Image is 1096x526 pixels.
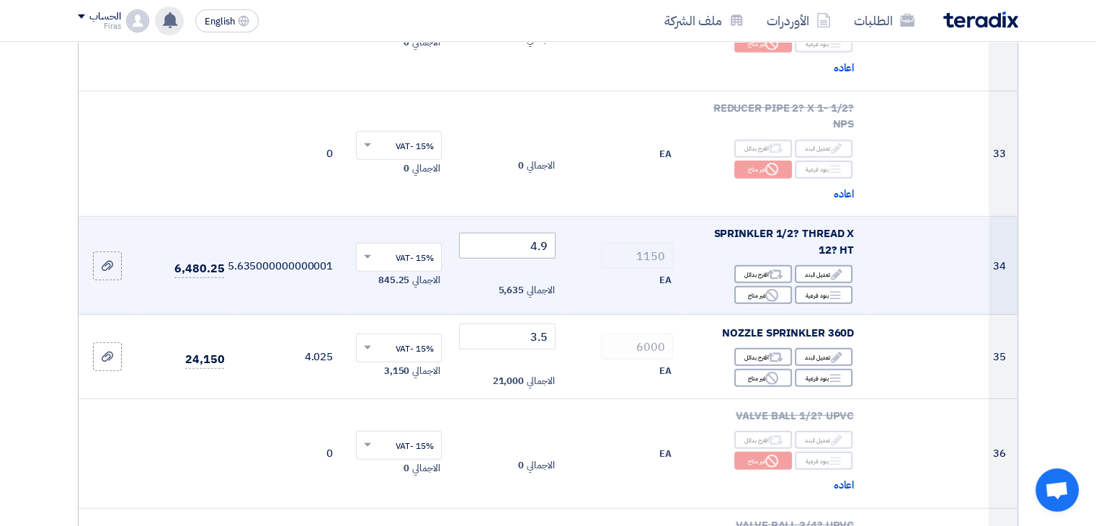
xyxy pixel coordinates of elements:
div: غير متاح [734,369,792,387]
div: اقترح بدائل [734,265,792,283]
span: EA [659,447,672,461]
span: 0 [404,161,409,176]
input: RFQ_STEP1.ITEMS.2.AMOUNT_TITLE [601,243,673,269]
span: الاجمالي [527,283,554,298]
td: 34 [989,217,1017,315]
span: NOZZLE SPRINKLER 360D [722,325,854,341]
a: الأوردرات [755,4,842,37]
span: اعاده [834,477,855,494]
ng-select: VAT [356,243,442,272]
span: الاجمالي [412,273,440,287]
input: أدخل سعر الوحدة [459,233,556,259]
div: بنود فرعية [795,35,852,53]
div: تعديل البند [795,431,852,449]
button: English [195,9,259,32]
td: 35 [989,315,1017,399]
span: الاجمالي [527,159,554,173]
span: VALVE BALL 1/2? UPVC [736,408,854,424]
span: 21,000 [493,374,524,388]
ng-select: VAT [356,431,442,460]
span: الاجمالي [527,374,554,388]
td: 5.635000000000001 [236,217,344,315]
span: EA [659,147,672,161]
div: اقترح بدائل [734,140,792,158]
span: اعاده [834,186,855,202]
span: 24,150 [185,351,224,369]
div: بنود فرعية [795,286,852,304]
span: EA [659,364,672,378]
img: Teradix logo [943,12,1018,28]
div: اقترح بدائل [734,348,792,366]
div: اقترح بدائل [734,431,792,449]
td: 33 [989,91,1017,217]
span: 0 [518,458,524,473]
div: غير متاح [734,35,792,53]
div: غير متاح [734,286,792,304]
span: REDUCER PIPE 2? X 1- 1/2? NPS [713,100,855,133]
input: أدخل سعر الوحدة [459,324,556,349]
td: 36 [989,398,1017,508]
span: 845.25 [378,273,409,287]
span: الاجمالي [412,461,440,476]
span: 5,635 [498,283,524,298]
div: Firas [78,22,120,30]
span: SPRINKLER 1/2? THREAD X 12? HT [713,226,854,258]
span: 0 [518,159,524,173]
span: 3,150 [384,364,410,378]
div: تعديل البند [795,348,852,366]
div: الحساب [89,11,120,23]
div: غير متاح [734,161,792,179]
input: RFQ_STEP1.ITEMS.2.AMOUNT_TITLE [601,334,673,360]
td: 4.025 [236,315,344,399]
div: بنود فرعية [795,369,852,387]
div: بنود فرعية [795,452,852,470]
span: الاجمالي [412,161,440,176]
span: الاجمالي [412,35,440,50]
span: EA [659,273,672,287]
span: الاجمالي [527,458,554,473]
a: Open chat [1035,468,1079,512]
span: 0 [404,35,409,50]
td: 0 [236,398,344,508]
div: تعديل البند [795,265,852,283]
span: الاجمالي [412,364,440,378]
div: بنود فرعية [795,161,852,179]
div: غير متاح [734,452,792,470]
span: اعاده [834,60,855,76]
ng-select: VAT [356,131,442,160]
span: English [205,17,235,27]
a: ملف الشركة [653,4,755,37]
a: الطلبات [842,4,926,37]
span: 0 [404,461,409,476]
div: تعديل البند [795,140,852,158]
ng-select: VAT [356,334,442,362]
img: profile_test.png [126,9,149,32]
span: 6,480.25 [174,260,224,278]
td: 0 [236,91,344,217]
